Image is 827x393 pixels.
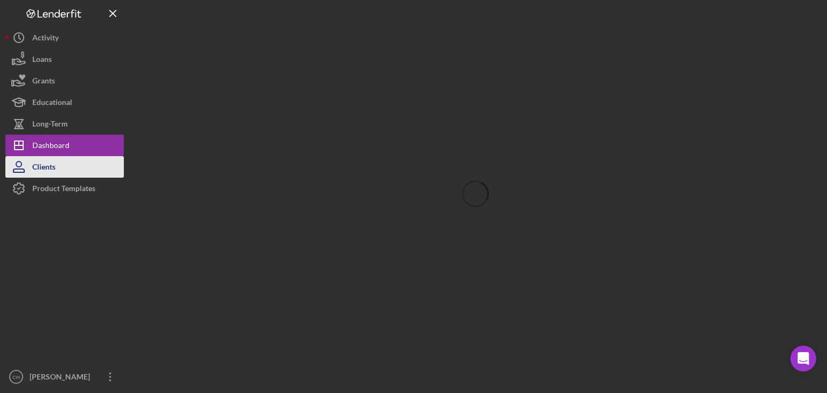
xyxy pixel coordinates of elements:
[32,48,52,73] div: Loans
[32,70,55,94] div: Grants
[5,48,124,70] button: Loans
[5,70,124,92] button: Grants
[32,156,55,180] div: Clients
[5,178,124,199] button: Product Templates
[5,156,124,178] button: Clients
[5,366,124,388] button: CH[PERSON_NAME]
[32,113,68,137] div: Long-Term
[32,27,59,51] div: Activity
[27,366,97,390] div: [PERSON_NAME]
[5,92,124,113] button: Educational
[5,27,124,48] button: Activity
[32,135,69,159] div: Dashboard
[12,374,20,380] text: CH
[5,113,124,135] button: Long-Term
[32,178,95,202] div: Product Templates
[5,135,124,156] button: Dashboard
[790,346,816,371] div: Open Intercom Messenger
[32,92,72,116] div: Educational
